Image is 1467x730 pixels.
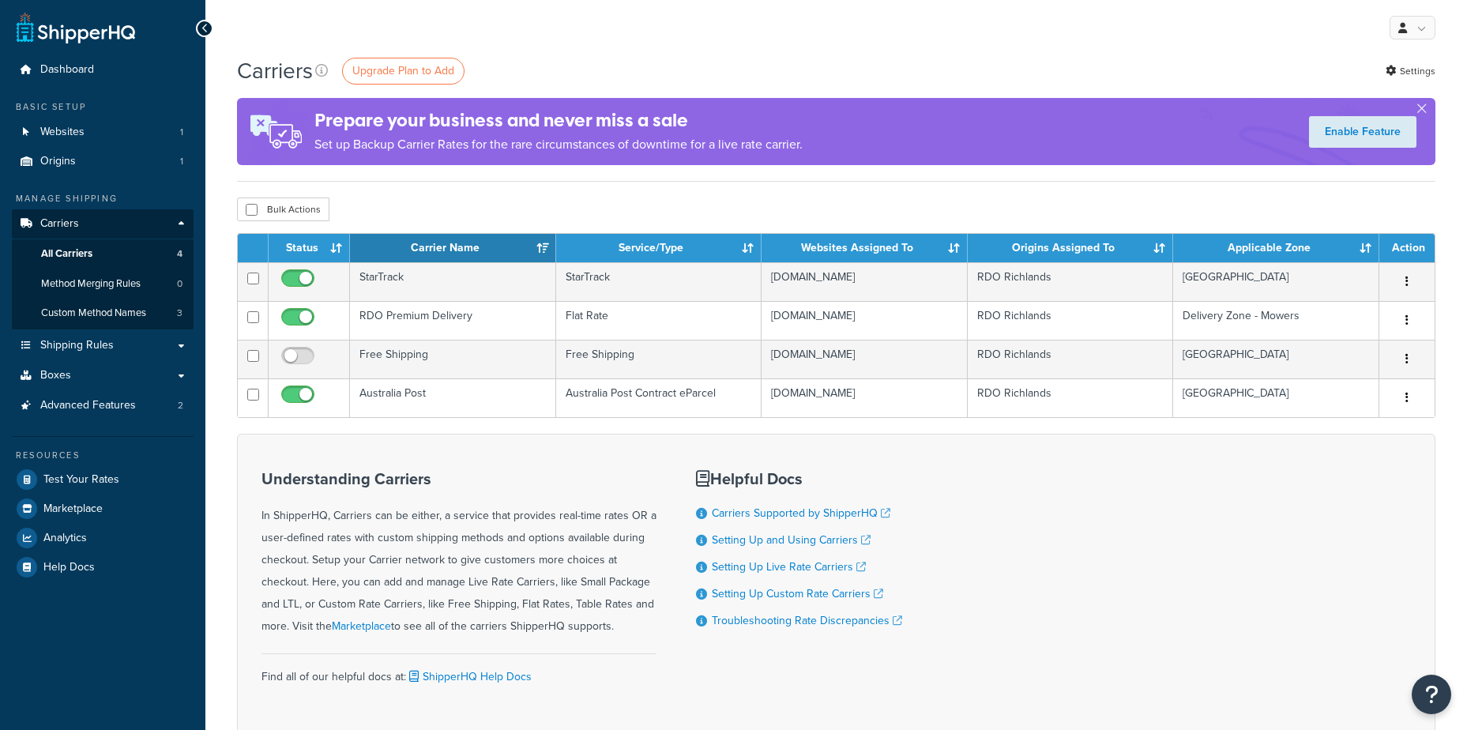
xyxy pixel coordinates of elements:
li: Custom Method Names [12,299,194,328]
span: 1 [180,155,183,168]
a: Help Docs [12,553,194,581]
span: Websites [40,126,85,139]
span: 0 [177,277,182,291]
a: Dashboard [12,55,194,85]
h3: Helpful Docs [696,470,902,487]
a: Carriers Supported by ShipperHQ [712,505,890,521]
span: 2 [178,399,183,412]
li: All Carriers [12,239,194,269]
span: Help Docs [43,561,95,574]
span: Shipping Rules [40,339,114,352]
h1: Carriers [237,55,313,86]
span: Origins [40,155,76,168]
a: Troubleshooting Rate Discrepancies [712,612,902,629]
li: Origins [12,147,194,176]
a: Marketplace [12,495,194,523]
li: Carriers [12,209,194,329]
li: Advanced Features [12,391,194,420]
a: Advanced Features 2 [12,391,194,420]
td: [DOMAIN_NAME] [762,262,968,301]
td: [DOMAIN_NAME] [762,301,968,340]
a: Custom Method Names 3 [12,299,194,328]
a: Carriers [12,209,194,239]
h3: Understanding Carriers [261,470,656,487]
th: Service/Type: activate to sort column ascending [556,234,762,262]
td: [DOMAIN_NAME] [762,340,968,378]
a: Analytics [12,524,194,552]
a: ShipperHQ Home [17,12,135,43]
li: Websites [12,118,194,147]
a: Websites 1 [12,118,194,147]
th: Carrier Name: activate to sort column ascending [350,234,556,262]
div: Resources [12,449,194,462]
a: Setting Up Live Rate Carriers [712,559,866,575]
div: Manage Shipping [12,192,194,205]
a: Upgrade Plan to Add [342,58,465,85]
a: Marketplace [332,618,391,634]
div: Basic Setup [12,100,194,114]
td: RDO Richlands [968,378,1174,417]
td: RDO Premium Delivery [350,301,556,340]
td: [GEOGRAPHIC_DATA] [1173,262,1379,301]
a: Enable Feature [1309,116,1416,148]
span: Dashboard [40,63,94,77]
td: RDO Richlands [968,301,1174,340]
td: Australia Post Contract eParcel [556,378,762,417]
a: Method Merging Rules 0 [12,269,194,299]
span: Carriers [40,217,79,231]
a: Shipping Rules [12,331,194,360]
th: Origins Assigned To: activate to sort column ascending [968,234,1174,262]
a: Settings [1386,60,1435,82]
div: In ShipperHQ, Carriers can be either, a service that provides real-time rates OR a user-defined r... [261,470,656,638]
td: StarTrack [556,262,762,301]
a: Origins 1 [12,147,194,176]
span: 4 [177,247,182,261]
a: Boxes [12,361,194,390]
td: RDO Richlands [968,262,1174,301]
span: Test Your Rates [43,473,119,487]
h4: Prepare your business and never miss a sale [314,107,803,134]
td: [GEOGRAPHIC_DATA] [1173,340,1379,378]
span: 3 [177,307,182,320]
a: Setting Up Custom Rate Carriers [712,585,883,602]
a: Setting Up and Using Carriers [712,532,871,548]
div: Find all of our helpful docs at: [261,653,656,688]
span: Custom Method Names [41,307,146,320]
td: RDO Richlands [968,340,1174,378]
td: Free Shipping [350,340,556,378]
p: Set up Backup Carrier Rates for the rare circumstances of downtime for a live rate carrier. [314,134,803,156]
span: Boxes [40,369,71,382]
td: Flat Rate [556,301,762,340]
td: [GEOGRAPHIC_DATA] [1173,378,1379,417]
th: Status: activate to sort column ascending [269,234,350,262]
span: Marketplace [43,502,103,516]
span: All Carriers [41,247,92,261]
span: Advanced Features [40,399,136,412]
span: 1 [180,126,183,139]
button: Bulk Actions [237,198,329,221]
td: [DOMAIN_NAME] [762,378,968,417]
td: Free Shipping [556,340,762,378]
th: Applicable Zone: activate to sort column ascending [1173,234,1379,262]
a: Test Your Rates [12,465,194,494]
th: Action [1379,234,1435,262]
a: ShipperHQ Help Docs [406,668,532,685]
span: Upgrade Plan to Add [352,62,454,79]
td: StarTrack [350,262,556,301]
td: Delivery Zone - Mowers [1173,301,1379,340]
img: ad-rules-rateshop-fe6ec290ccb7230408bd80ed9643f0289d75e0ffd9eb532fc0e269fcd187b520.png [237,98,314,165]
td: Australia Post [350,378,556,417]
span: Analytics [43,532,87,545]
th: Websites Assigned To: activate to sort column ascending [762,234,968,262]
li: Method Merging Rules [12,269,194,299]
span: Method Merging Rules [41,277,141,291]
button: Open Resource Center [1412,675,1451,714]
a: All Carriers 4 [12,239,194,269]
